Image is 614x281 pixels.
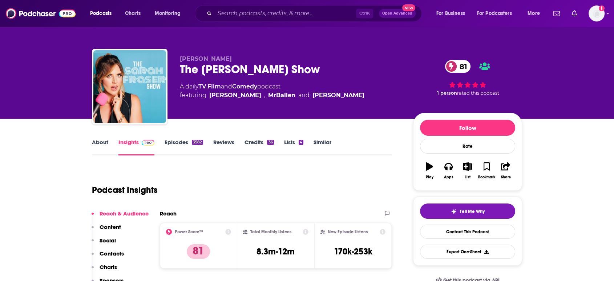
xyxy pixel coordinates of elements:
[420,225,515,239] a: Contact This Podcast
[267,140,274,145] div: 36
[155,8,181,19] span: Monitoring
[522,8,549,19] button: open menu
[232,83,257,90] a: Comedy
[420,120,515,136] button: Follow
[382,12,412,15] span: Open Advanced
[118,139,154,155] a: InsightsPodchaser Pro
[472,8,522,19] button: open menu
[477,158,496,184] button: Bookmark
[92,185,158,195] h1: Podcast Insights
[452,60,471,73] span: 81
[298,91,310,100] span: and
[92,250,124,264] button: Contacts
[431,8,474,19] button: open menu
[334,246,372,257] h3: 170k-253k
[437,90,457,96] span: 1 person
[589,5,605,21] span: Logged in as hmill
[213,139,234,155] a: Reviews
[92,223,121,237] button: Content
[90,8,112,19] span: Podcasts
[100,250,124,257] p: Contacts
[85,8,121,19] button: open menu
[420,245,515,259] button: Export One-Sheet
[92,237,116,250] button: Social
[187,244,210,259] p: 81
[589,5,605,21] button: Show profile menu
[465,175,470,179] div: List
[402,4,415,11] span: New
[165,139,203,155] a: Episodes3582
[100,223,121,230] p: Content
[299,140,303,145] div: 4
[160,210,177,217] h2: Reach
[100,237,116,244] p: Social
[256,246,295,257] h3: 8.3m-12m
[528,8,540,19] span: More
[180,55,232,62] span: [PERSON_NAME]
[439,158,458,184] button: Apps
[142,140,154,146] img: Podchaser Pro
[93,50,166,123] img: The Sarah Fraser Show
[215,8,356,19] input: Search podcasts, credits, & more...
[478,175,495,179] div: Bookmark
[420,203,515,219] button: tell me why sparkleTell Me Why
[314,139,331,155] a: Similar
[477,8,512,19] span: For Podcasters
[264,91,265,100] span: ,
[451,209,457,214] img: tell me why sparkle
[599,5,605,11] svg: Add a profile image
[192,140,203,145] div: 3582
[180,82,364,100] div: A daily podcast
[202,5,429,22] div: Search podcasts, credits, & more...
[180,91,364,100] span: featuring
[150,8,190,19] button: open menu
[92,210,149,223] button: Reach & Audience
[420,158,439,184] button: Play
[120,8,145,19] a: Charts
[444,175,453,179] div: Apps
[436,8,465,19] span: For Business
[426,175,433,179] div: Play
[198,83,206,90] a: TV
[209,91,261,100] div: [PERSON_NAME]
[445,60,471,73] a: 81
[268,91,295,100] div: MrBallen
[100,264,117,270] p: Charts
[356,9,373,18] span: Ctrl K
[284,139,303,155] a: Lists4
[413,55,522,100] div: 81 1 personrated this podcast
[207,83,221,90] a: Film
[6,7,76,20] img: Podchaser - Follow, Share and Rate Podcasts
[206,83,207,90] span: ,
[100,210,149,217] p: Reach & Audience
[379,9,416,18] button: Open AdvancedNew
[460,209,485,214] span: Tell Me Why
[328,229,368,234] h2: New Episode Listens
[589,5,605,21] img: User Profile
[420,139,515,154] div: Rate
[221,83,232,90] span: and
[458,158,477,184] button: List
[496,158,515,184] button: Share
[250,229,291,234] h2: Total Monthly Listens
[569,7,580,20] a: Show notifications dropdown
[175,229,203,234] h2: Power Score™
[501,175,510,179] div: Share
[245,139,274,155] a: Credits36
[457,90,499,96] span: rated this podcast
[92,139,108,155] a: About
[312,91,364,100] div: [PERSON_NAME]
[92,264,117,277] button: Charts
[125,8,141,19] span: Charts
[550,7,563,20] a: Show notifications dropdown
